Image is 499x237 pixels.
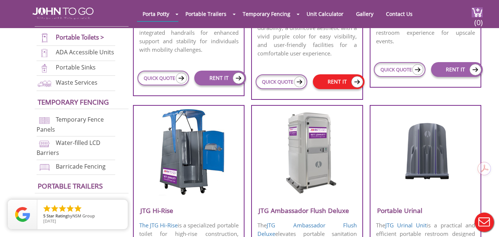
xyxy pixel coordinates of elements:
a: Gallery [351,7,379,21]
a: Waste Services [56,78,98,87]
img: portable-toilets-new.png [37,33,52,43]
a: Porta Potties [38,15,87,24]
img: barricade-fencing-icon-new.png [37,162,52,172]
img: JTG-Urinal-Unit.png.webp [395,109,456,183]
a: Temporary Fencing [38,97,109,106]
li:  [50,204,59,213]
span: 5 [43,213,45,219]
a: RENT IT [431,62,483,77]
a: Barricade Fencing [56,162,106,170]
a: The JTG Hi-Rise [139,221,178,229]
img: icon [233,72,245,84]
a: Portable Sinks [56,63,96,71]
img: Review Rating [15,207,30,222]
li:  [74,204,82,213]
span: Star Rating [47,213,68,219]
span: (0) [474,11,483,27]
li:  [42,204,51,213]
img: icon [469,64,481,75]
img: icon [176,73,187,84]
a: Portable Trailers [180,7,232,21]
a: ADA Accessible Units [56,48,114,56]
h3: JTG Ambassador Flush Deluxe [252,204,362,217]
span: by [43,214,122,219]
a: RENT IT [194,71,246,85]
a: QUICK QUOTE [137,71,189,85]
a: QUICK QUOTE [374,62,425,77]
a: Temporary Fencing [237,7,296,21]
span: NSM Group [72,213,95,219]
a: Portable Toilets > [56,33,104,41]
h3: Portable Urinal [370,204,481,217]
img: cart a [472,7,483,17]
span: [DATE] [43,218,56,224]
a: Portable trailers [38,181,103,190]
img: water-filled%20barriers-new.png [37,139,52,149]
a: Temporary Fence Panels [37,115,104,133]
img: chan-link-fencing-new.png [37,115,52,125]
button: Live Chat [469,207,499,237]
img: JOHN to go [33,7,93,19]
img: JTG-Ambassador-Flush-Deluxe.png.webp [272,109,342,194]
a: Contact Us [380,7,418,21]
li:  [66,204,75,213]
a: Water-filled LCD Barriers [37,139,100,157]
img: icon [294,77,305,87]
img: icon [412,64,423,75]
img: JTG-Hi-Rise-Unit.png [152,109,226,196]
img: waste-services-new.png [37,78,52,88]
a: JTG Urinal Unit [385,221,427,229]
a: Unit Calculator [301,7,349,21]
li:  [58,204,67,213]
img: ADA-units-new.png [37,48,52,58]
img: portable-sinks-new.png [37,63,52,73]
a: QUICK QUOTE [256,74,307,89]
img: icon [351,76,363,88]
a: RENT IT [313,74,365,89]
h3: JTG Hi-Rise [134,204,244,217]
a: Porta Potty [137,7,175,21]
